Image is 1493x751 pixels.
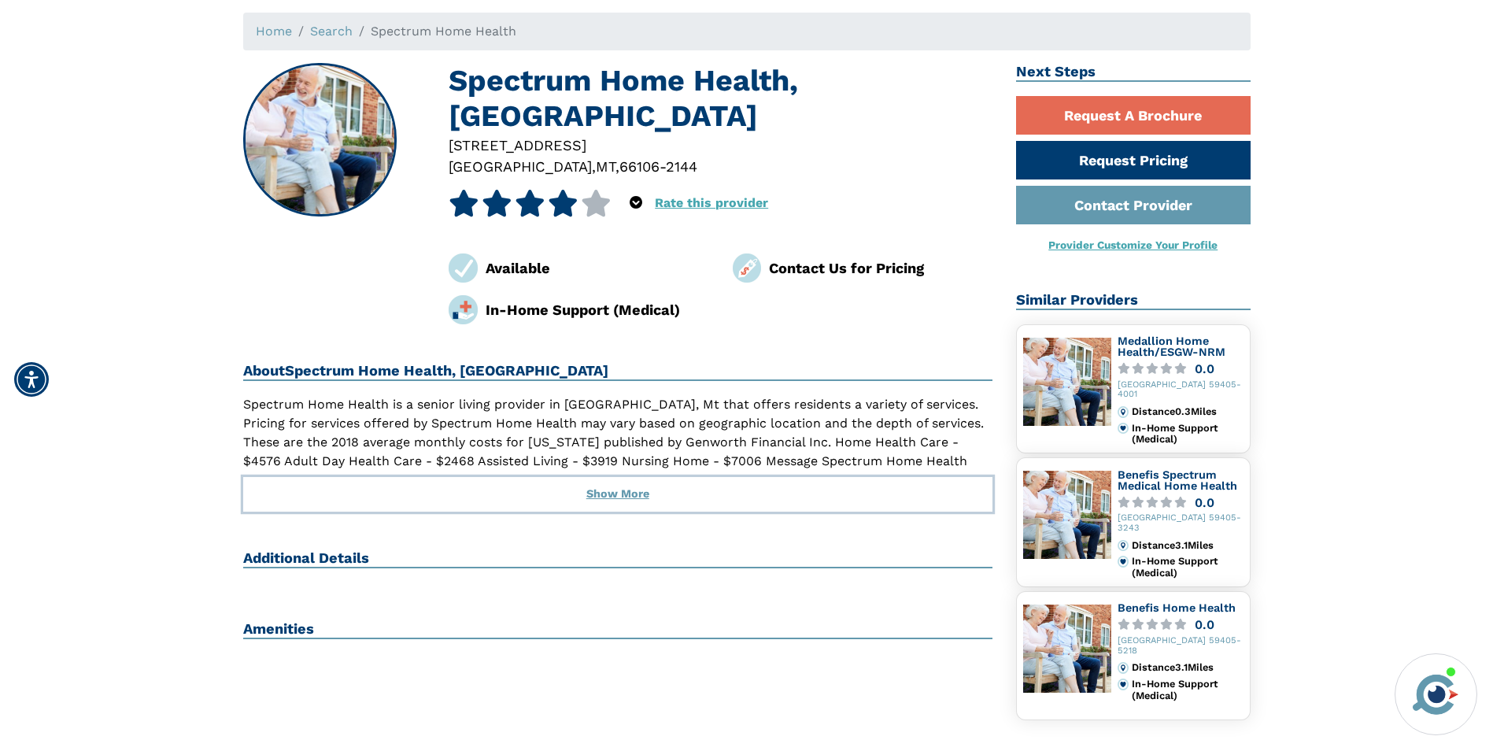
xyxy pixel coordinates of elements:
h2: Next Steps [1016,63,1251,82]
p: Spectrum Home Health is a senior living provider in [GEOGRAPHIC_DATA], Mt that offers residents a... [243,395,993,490]
a: Contact Provider [1016,186,1251,224]
span: , [615,158,619,175]
span: Spectrum Home Health [371,24,516,39]
img: primary.svg [1118,679,1129,690]
div: In-Home Support (Medical) [486,299,709,320]
button: Show More [243,477,993,512]
a: 0.0 [1118,619,1244,631]
a: Benefis Spectrum Medical Home Health [1118,468,1237,492]
a: Home [256,24,292,39]
a: 0.0 [1118,497,1244,509]
img: avatar [1409,668,1462,721]
a: Request A Brochure [1016,96,1251,135]
div: Distance 0.3 Miles [1132,406,1243,417]
div: Accessibility Menu [14,362,49,397]
div: Contact Us for Pricing [769,257,992,279]
div: In-Home Support (Medical) [1132,423,1243,446]
a: Search [310,24,353,39]
a: Benefis Home Health [1118,601,1236,614]
h2: Amenities [243,620,993,639]
div: Popover trigger [630,190,642,216]
iframe: iframe [1181,429,1477,644]
span: [GEOGRAPHIC_DATA] [449,158,592,175]
span: , [592,158,596,175]
img: primary.svg [1118,556,1129,567]
a: Provider Customize Your Profile [1048,239,1218,251]
img: distance.svg [1118,662,1129,673]
div: [GEOGRAPHIC_DATA] 59405-4001 [1118,380,1244,401]
img: Spectrum Home Health, Great Falls MT [244,65,395,216]
div: [GEOGRAPHIC_DATA] 59405-3243 [1118,513,1244,534]
span: MT [596,158,615,175]
div: In-Home Support (Medical) [1132,556,1243,579]
h2: Additional Details [243,549,993,568]
div: Distance 3.1 Miles [1132,540,1243,551]
div: In-Home Support (Medical) [1132,679,1243,701]
div: 0.0 [1195,363,1214,375]
a: 0.0 [1118,363,1244,375]
a: Request Pricing [1016,141,1251,179]
div: Available [486,257,709,279]
h2: About Spectrum Home Health, [GEOGRAPHIC_DATA] [243,362,993,381]
img: distance.svg [1118,540,1129,551]
div: [GEOGRAPHIC_DATA] 59405-5218 [1118,636,1244,657]
img: primary.svg [1118,423,1129,434]
a: Medallion Home Health/ESGW-NRM [1118,335,1225,358]
h1: Spectrum Home Health, [GEOGRAPHIC_DATA] [449,63,992,135]
div: Distance 3.1 Miles [1132,662,1243,673]
nav: breadcrumb [243,13,1251,50]
a: Rate this provider [655,195,768,210]
div: 66106-2144 [619,156,697,177]
h2: Similar Providers [1016,291,1251,310]
div: [STREET_ADDRESS] [449,135,992,156]
img: distance.svg [1118,406,1129,417]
